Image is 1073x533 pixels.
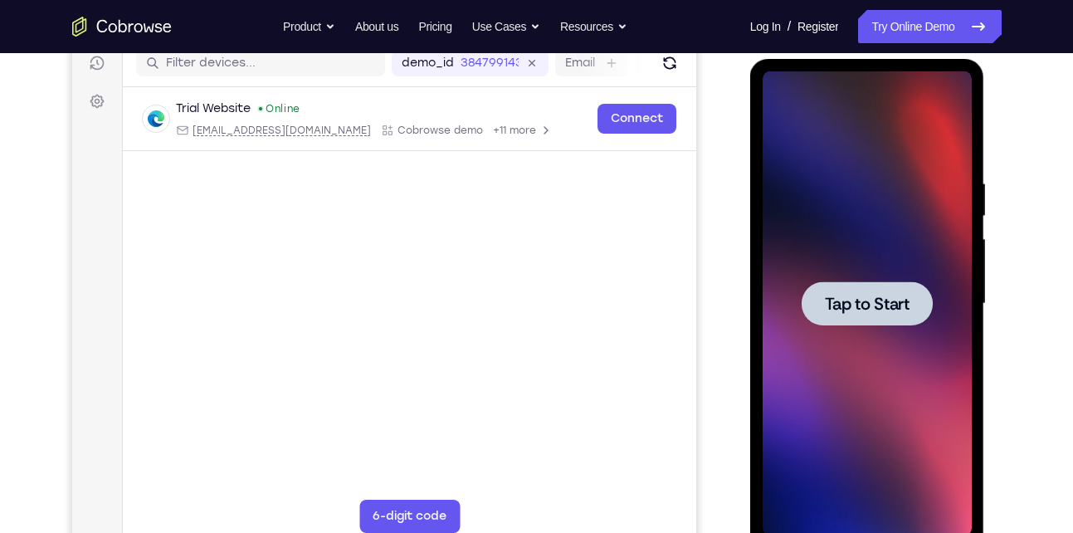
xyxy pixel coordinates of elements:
[325,124,411,137] span: Cobrowse demo
[64,10,154,37] h1: Connect
[10,86,40,116] a: Settings
[75,237,159,253] span: Tap to Start
[51,222,183,266] button: Tap to Start
[472,10,540,43] button: Use Cases
[104,124,299,137] div: Email
[788,17,791,37] span: /
[187,107,190,110] div: New devices found.
[104,100,178,117] div: Trial Website
[185,102,228,115] div: Online
[493,55,523,71] label: Email
[418,10,451,43] a: Pricing
[560,10,627,43] button: Resources
[309,124,411,137] div: App
[10,10,40,40] a: Connect
[329,55,382,71] label: demo_id
[355,10,398,43] a: About us
[72,17,172,37] a: Go to the home page
[287,500,388,533] button: 6-digit code
[858,10,1001,43] a: Try Online Demo
[797,10,838,43] a: Register
[750,10,781,43] a: Log In
[51,87,624,151] div: Open device details
[94,55,303,71] input: Filter devices...
[421,124,464,137] span: +11 more
[525,104,604,134] a: Connect
[283,10,335,43] button: Product
[584,50,611,76] button: Refresh
[10,48,40,78] a: Sessions
[120,124,299,137] span: web@example.com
